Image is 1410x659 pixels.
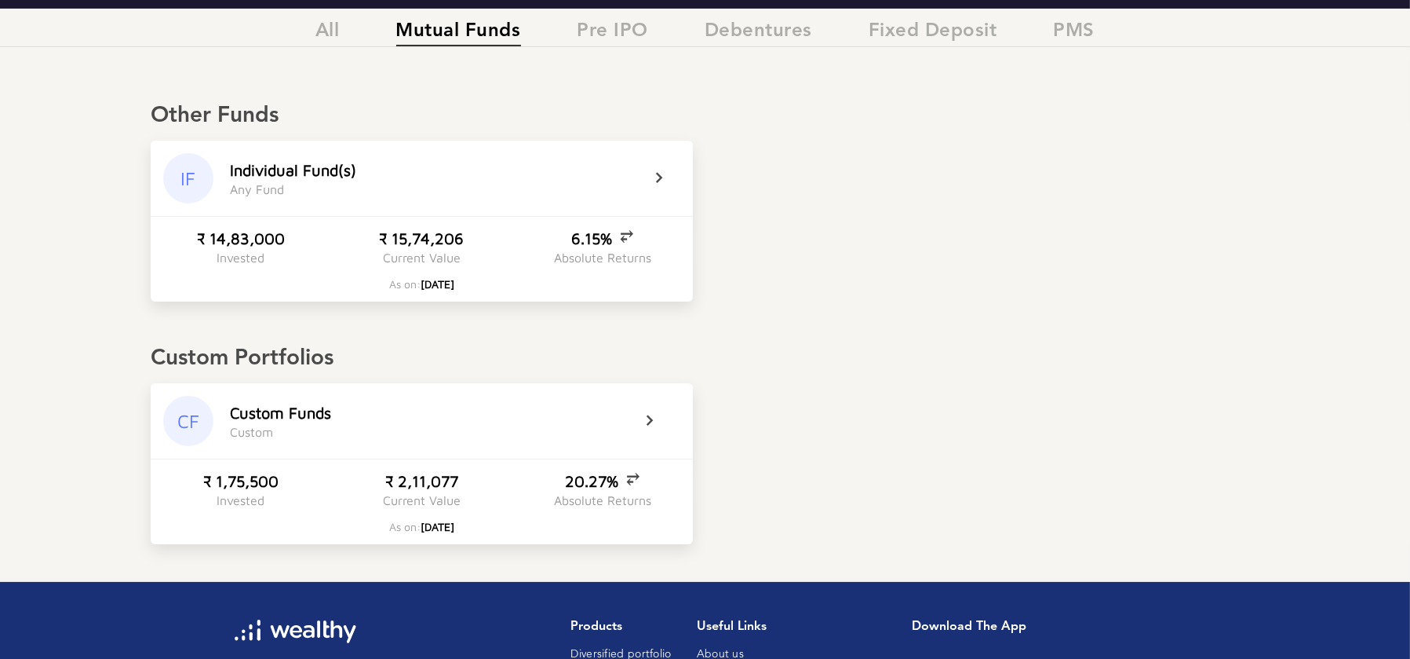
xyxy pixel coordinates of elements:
[235,620,356,643] img: wl-logo-white.svg
[571,229,633,247] div: 6.15%
[389,520,454,533] div: As on:
[577,20,649,46] span: Pre IPO
[383,251,461,265] div: Current Value
[1054,20,1095,46] span: PMS
[163,396,213,446] div: CF
[230,425,273,439] div: C u s t o m
[197,229,285,247] div: ₹ 14,83,000
[315,20,340,46] span: All
[383,493,461,507] div: Current Value
[385,472,458,490] div: ₹ 2,11,077
[151,103,1259,130] div: Other Funds
[869,20,997,46] span: Fixed Deposit
[570,620,671,635] h1: Products
[163,153,213,203] div: IF
[554,251,651,265] div: Absolute Returns
[230,161,356,179] div: I n d i v i d u a l F u n d ( s )
[705,20,812,46] span: Debentures
[230,404,331,422] div: C u s t o m F u n d s
[421,520,454,533] span: [DATE]
[230,182,284,196] div: A n y F u n d
[913,620,1164,635] h1: Download the app
[217,251,264,265] div: Invested
[217,493,264,507] div: Invested
[379,229,464,247] div: ₹ 15,74,206
[389,277,454,291] div: As on:
[554,493,651,507] div: Absolute Returns
[697,620,785,635] h1: Useful Links
[151,346,1259,372] div: Custom Portfolios
[565,472,639,490] div: 20.27%
[396,20,521,46] span: Mutual Funds
[421,277,454,291] span: [DATE]
[203,472,279,490] div: ₹ 1,75,500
